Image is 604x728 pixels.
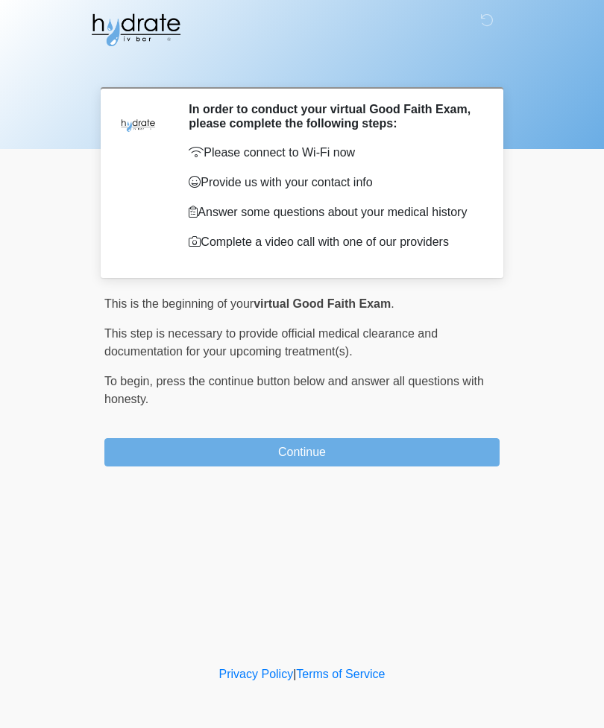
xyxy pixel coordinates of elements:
a: Privacy Policy [219,668,294,680]
h1: ‎ ‎ ‎ [93,54,511,81]
span: To begin, [104,375,156,387]
img: Hydrate IV Bar - Fort Collins Logo [89,11,182,48]
span: This is the beginning of your [104,297,254,310]
p: Please connect to Wi-Fi now [189,144,477,162]
button: Continue [104,438,500,466]
h2: In order to conduct your virtual Good Faith Exam, please complete the following steps: [189,102,477,130]
span: press the continue button below and answer all questions with honesty. [104,375,484,405]
strong: virtual Good Faith Exam [254,297,391,310]
p: Provide us with your contact info [189,174,477,192]
p: Answer some questions about your medical history [189,203,477,221]
span: . [391,297,394,310]
img: Agent Avatar [116,102,160,147]
a: Terms of Service [296,668,385,680]
p: Complete a video call with one of our providers [189,233,477,251]
span: This step is necessary to provide official medical clearance and documentation for your upcoming ... [104,327,438,358]
a: | [293,668,296,680]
